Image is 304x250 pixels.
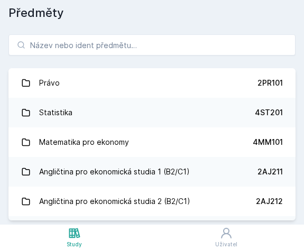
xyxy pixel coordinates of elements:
[8,187,296,216] a: Angličtina pro ekonomická studia 2 (B2/C1) 2AJ212
[255,107,283,118] div: 4ST201
[256,196,283,207] div: 2AJ212
[39,191,190,212] div: Angličtina pro ekonomická studia 2 (B2/C1)
[8,157,296,187] a: Angličtina pro ekonomická studia 1 (B2/C1) 2AJ211
[67,240,82,248] div: Study
[8,34,296,55] input: Název nebo ident předmětu…
[8,4,296,22] h1: Předměty
[39,161,190,182] div: Angličtina pro ekonomická studia 1 (B2/C1)
[39,102,72,123] div: Statistika
[8,98,296,127] a: Statistika 4ST201
[8,216,296,246] a: Mikroekonomie 2
[253,137,283,147] div: 4MM101
[257,78,283,88] div: 2PR101
[39,72,60,94] div: Právo
[8,127,296,157] a: Matematika pro ekonomy 4MM101
[215,240,237,248] div: Uživatel
[257,166,283,177] div: 2AJ211
[149,225,304,250] a: Uživatel
[8,68,296,98] a: Právo 2PR101
[39,132,129,153] div: Matematika pro ekonomy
